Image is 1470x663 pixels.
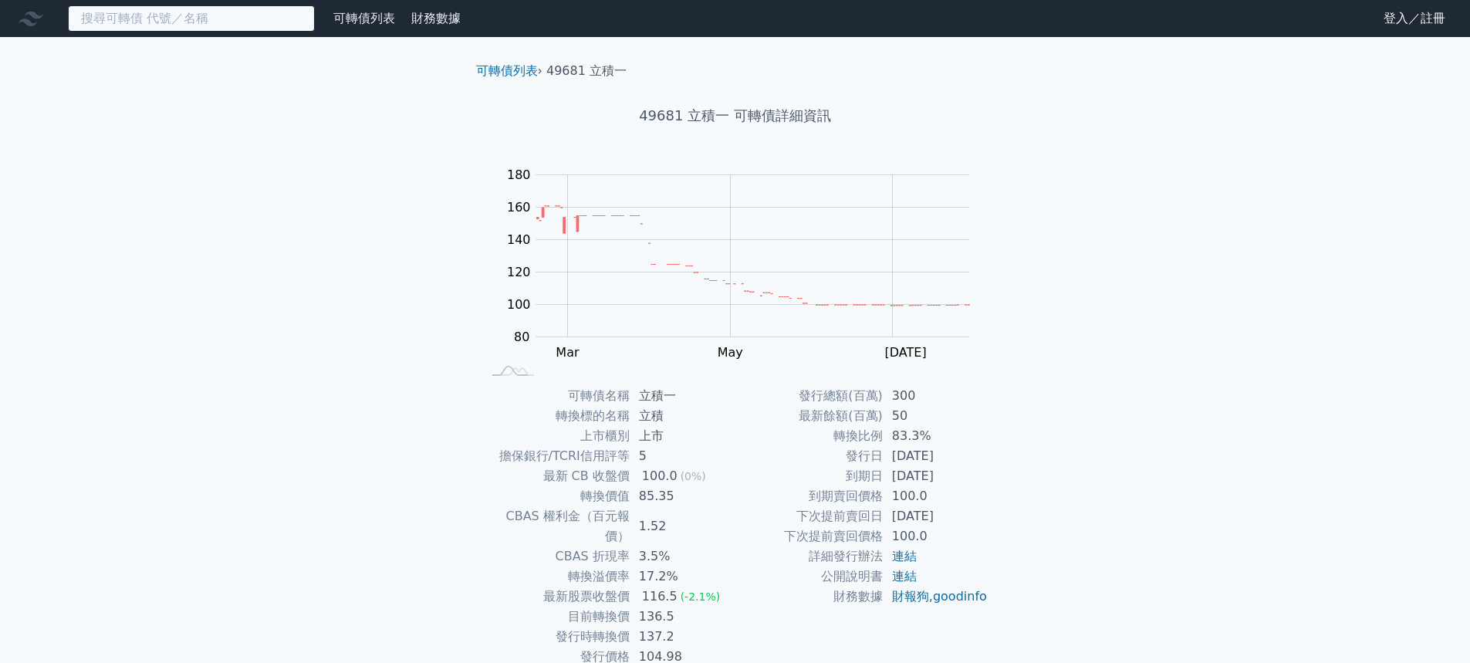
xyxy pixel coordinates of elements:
[883,466,988,486] td: [DATE]
[514,330,529,344] tspan: 80
[883,587,988,607] td: ,
[546,62,627,80] li: 49681 立積一
[499,167,993,391] g: Chart
[482,426,630,446] td: 上市櫃別
[735,466,883,486] td: 到期日
[482,627,630,647] td: 發行時轉換價
[630,386,735,406] td: 立積一
[681,590,721,603] span: (-2.1%)
[718,345,743,360] tspan: May
[630,446,735,466] td: 5
[883,426,988,446] td: 83.3%
[630,607,735,627] td: 136.5
[507,167,531,182] tspan: 180
[630,426,735,446] td: 上市
[482,386,630,406] td: 可轉債名稱
[883,446,988,466] td: [DATE]
[333,11,395,25] a: 可轉債列表
[735,386,883,406] td: 發行總額(百萬)
[681,470,706,482] span: (0%)
[556,345,580,360] tspan: Mar
[735,506,883,526] td: 下次提前賣回日
[883,406,988,426] td: 50
[482,506,630,546] td: CBAS 權利金（百元報價）
[68,5,315,32] input: 搜尋可轉債 代號／名稱
[892,549,917,563] a: 連結
[507,265,531,279] tspan: 120
[476,62,542,80] li: ›
[482,607,630,627] td: 目前轉換價
[476,63,538,78] a: 可轉債列表
[1393,589,1470,663] iframe: Chat Widget
[482,406,630,426] td: 轉換標的名稱
[883,526,988,546] td: 100.0
[482,546,630,567] td: CBAS 折現率
[507,200,531,215] tspan: 160
[1393,589,1470,663] div: 聊天小工具
[883,506,988,526] td: [DATE]
[630,406,735,426] td: 立積
[482,587,630,607] td: 最新股票收盤價
[892,569,917,584] a: 連結
[630,486,735,506] td: 85.35
[639,466,681,486] div: 100.0
[883,486,988,506] td: 100.0
[482,486,630,506] td: 轉換價值
[464,105,1007,127] h1: 49681 立積一 可轉債詳細資訊
[639,587,681,607] div: 116.5
[735,567,883,587] td: 公開說明書
[735,426,883,446] td: 轉換比例
[735,486,883,506] td: 到期賣回價格
[892,589,929,604] a: 財報狗
[482,567,630,587] td: 轉換溢價率
[482,466,630,486] td: 最新 CB 收盤價
[1371,6,1458,31] a: 登入／註冊
[630,546,735,567] td: 3.5%
[735,546,883,567] td: 詳細發行辦法
[507,232,531,247] tspan: 140
[735,587,883,607] td: 財務數據
[735,526,883,546] td: 下次提前賣回價格
[885,345,927,360] tspan: [DATE]
[507,297,531,312] tspan: 100
[482,446,630,466] td: 擔保銀行/TCRI信用評等
[630,506,735,546] td: 1.52
[630,567,735,587] td: 17.2%
[411,11,461,25] a: 財務數據
[630,627,735,647] td: 137.2
[883,386,988,406] td: 300
[735,406,883,426] td: 最新餘額(百萬)
[735,446,883,466] td: 發行日
[933,589,987,604] a: goodinfo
